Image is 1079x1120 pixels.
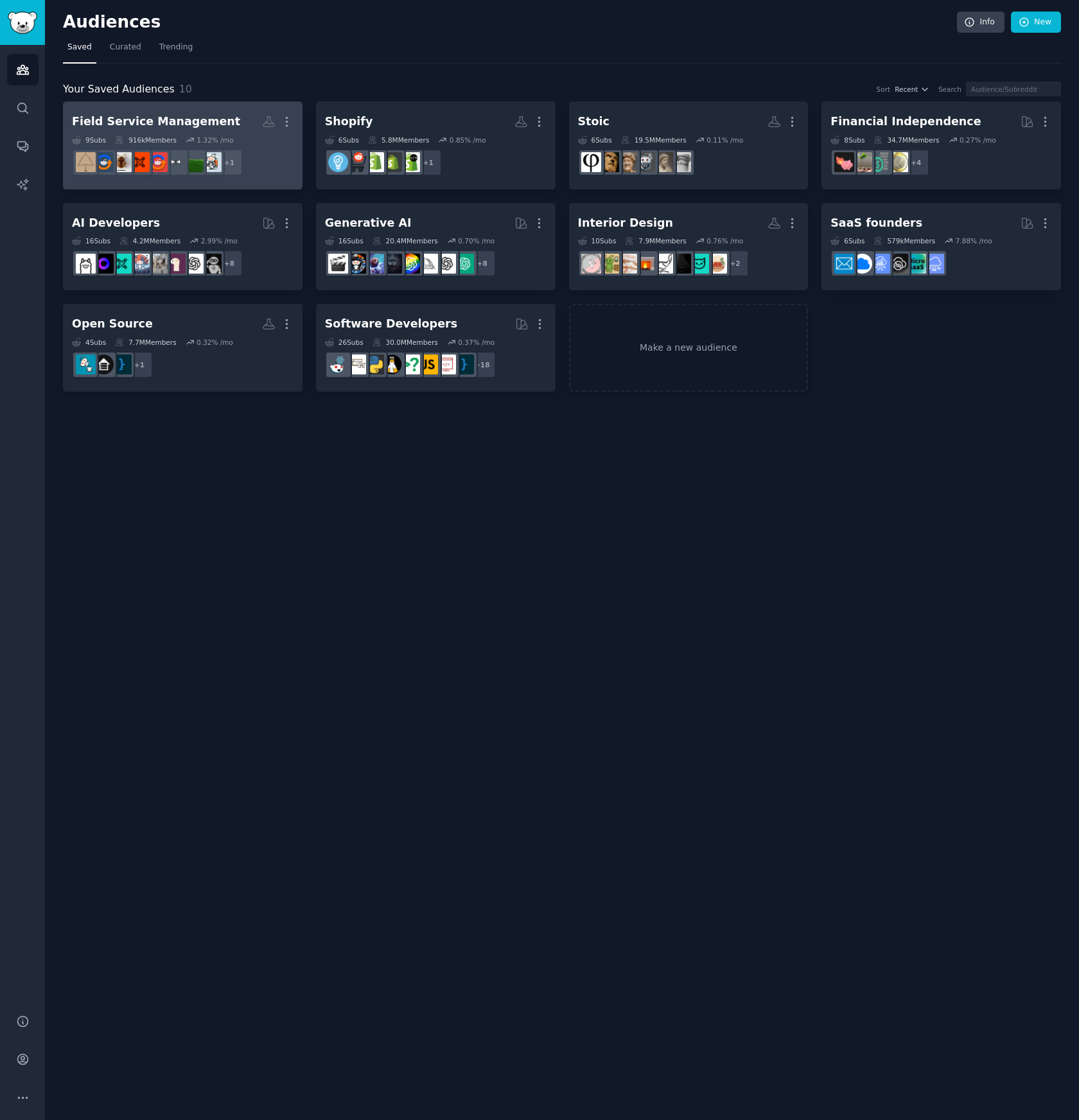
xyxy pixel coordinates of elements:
div: 16 Sub s [325,236,364,245]
div: 7.9M Members [625,236,686,245]
img: aiArt [346,254,366,274]
img: OpenAI [436,254,456,274]
img: philosophy [581,152,601,172]
div: 0.37 % /mo [458,338,495,347]
div: 7.7M Members [115,338,176,347]
img: programming [112,354,132,374]
div: 6 Sub s [830,236,864,245]
img: interiordecorating [707,254,727,274]
div: + 1 [216,149,243,176]
img: javascript [418,354,438,374]
a: Shopify6Subs5.8MMembers0.85% /mo+1shopifyDevreviewmyshopifyshopifyecommerceEntrepreneur [316,101,556,189]
div: Interior Design [578,215,673,231]
div: 579k Members [873,236,935,245]
img: AmateurInteriorDesign [671,254,691,274]
a: Field Service Management9Subs916kMembers1.32% /mo+1PestControlIndustryLawnCareProsplumbersProHVAC... [63,101,303,189]
div: AI Developers [72,215,160,231]
img: personaltraining [130,152,150,172]
img: StoicSupport [671,152,691,172]
span: Your Saved Audiences [63,82,175,98]
div: + 1 [415,149,442,176]
img: ollama [76,254,96,274]
div: 4 Sub s [72,338,106,347]
img: microsaas [906,254,926,274]
img: linux [382,354,402,374]
img: ChatGPT [454,254,474,274]
img: Stoic [653,152,673,172]
div: 16 Sub s [72,236,110,245]
img: UKPersonalFinance [888,152,908,172]
div: Open Source [72,316,153,332]
img: fatFIRE [834,152,854,172]
img: stoicquotes [635,152,655,172]
div: + 4 [902,149,929,176]
a: New [1011,12,1061,33]
div: 5.8M Members [368,136,429,144]
img: ProHVACR [148,152,168,172]
div: 8 Sub s [830,136,864,144]
div: 34.7M Members [873,136,939,144]
div: 6 Sub s [325,136,359,144]
img: GummySearch logo [8,12,37,34]
div: 9 Sub s [72,136,106,144]
div: Software Developers [325,316,457,332]
img: LocalLLaMA [166,254,186,274]
span: Trending [159,42,193,53]
a: Financial Independence8Subs34.7MMembers0.27% /mo+4UKPersonalFinanceFinancialPlanningFirefatFIRE [821,101,1061,189]
img: femalelivingspace [689,254,709,274]
img: learnpython [346,354,366,374]
img: electricians [76,152,96,172]
a: Info [957,12,1004,33]
div: Sort [877,85,891,94]
div: 0.70 % /mo [458,236,495,245]
img: Python [364,354,384,374]
img: SaaS [924,254,944,274]
div: + 8 [469,250,496,277]
div: 0.32 % /mo [197,338,233,347]
img: OpenAI [184,254,204,274]
img: programming [454,354,474,374]
img: aivideo [328,254,348,274]
div: 4.2M Members [119,236,180,245]
span: 10 [179,83,192,95]
a: Curated [105,37,146,64]
img: reviewmyshopify [382,152,402,172]
a: AI Developers16Subs4.2MMembers2.99% /mo+8AgentsOfAIOpenAILocalLLaMAChatGPTCodingAI_AgentsLLMDevsL... [63,203,303,291]
a: Open Source4Subs7.7MMembers0.32% /mo+1programmingselfhostedopensource [63,304,303,392]
div: SaaS founders [830,215,922,231]
img: LLMDevs [112,254,132,274]
div: 0.27 % /mo [960,136,996,144]
span: Curated [110,42,141,53]
img: opensource [76,354,96,374]
img: ecommerce [346,152,366,172]
img: InteriorDesignAdvice [599,254,619,274]
img: shopifyDev [400,152,420,172]
img: InteriorDesignHacks [617,254,637,274]
img: LocalLLM [94,254,114,274]
img: StoicMemes [617,152,637,172]
div: + 8 [216,250,243,277]
a: SaaS founders6Subs579kMembers7.88% /moSaaSmicrosaasNoCodeSaaSSaaSSalesB2BSaaSSaaS_Email_Marketing [821,203,1061,291]
img: SaaSSales [870,254,890,274]
div: Generative AI [325,215,412,231]
img: HVAC [94,152,114,172]
div: 30.0M Members [373,338,438,347]
img: selfhosted [94,354,114,374]
div: 6 Sub s [578,136,612,144]
div: 0.76 % /mo [706,236,743,245]
div: 10 Sub s [578,236,617,245]
div: 0.11 % /mo [706,136,743,144]
img: StableDiffusion [364,254,384,274]
img: AgentsOfAI [202,254,222,274]
span: Saved [67,42,92,53]
div: 19.5M Members [621,136,687,144]
div: + 1 [126,351,153,378]
div: + 2 [722,250,749,277]
a: Stoic6Subs19.5MMembers0.11% /moStoicSupportStoicstoicquotesStoicMemesStoicismphilosophy [569,101,809,189]
span: Recent [895,85,918,94]
div: Field Service Management [72,114,240,130]
div: Shopify [325,114,373,130]
img: AI_Agents [130,254,150,274]
div: 916k Members [115,136,177,144]
div: Financial Independence [830,114,981,130]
